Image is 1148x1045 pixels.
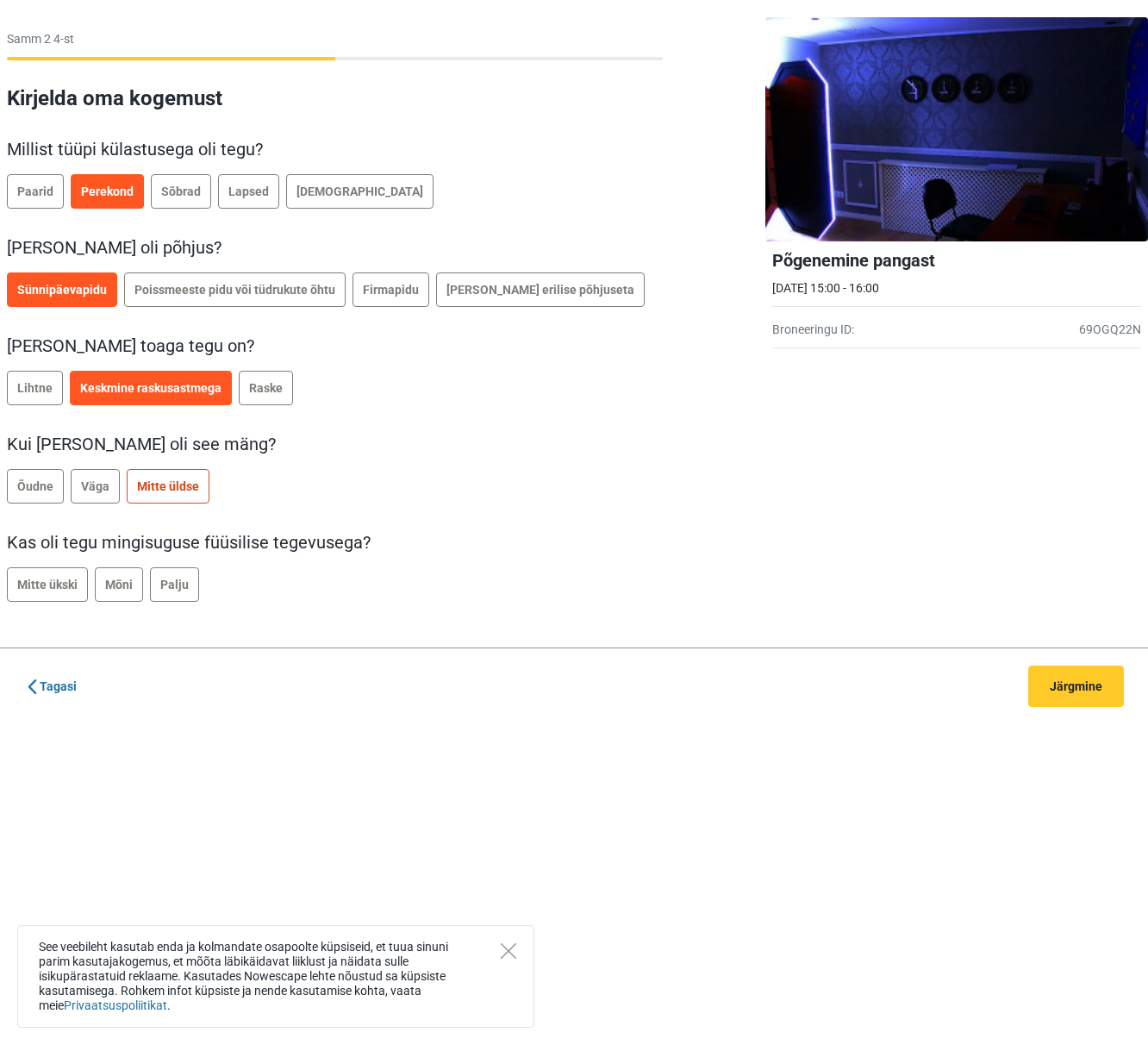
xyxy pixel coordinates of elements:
[7,532,371,553] span: Kas oli tegu mingisuguse füüsilise tegevusega?
[363,283,419,297] span: Firmapidu
[17,185,53,198] span: Paarid
[7,86,663,111] h2: Kirjelda oma kogemust
[296,185,423,198] span: [DEMOGRAPHIC_DATA]
[228,185,269,198] span: Lapsed
[765,279,1148,297] div: [DATE] 15:00 - 16:00
[249,381,283,395] span: Raske
[137,479,199,493] span: Mitte üldse
[17,479,53,493] span: Õudne
[64,998,167,1012] a: Privaatsuspoliitikat
[81,479,109,493] span: Väga
[17,578,78,591] span: Mitte ükski
[24,666,98,707] a: Tagasi
[17,381,53,395] span: Lihtne
[80,381,221,395] span: Keskmine raskusastmega
[7,434,276,454] span: Kui [PERSON_NAME] oli see mäng?
[81,185,134,198] span: Perekond
[7,30,663,48] p: Samm 2 4-st
[161,185,201,198] span: Sõbrad
[1028,666,1124,707] button: Järgmine
[160,578,189,591] span: Palju
[7,139,263,160] span: Millist tüüpi külastusega oli tegu?
[957,321,1148,339] div: 69OGQ22N
[765,321,957,339] div: Broneeringu ID:
[501,943,516,959] button: Close
[7,237,221,258] span: [PERSON_NAME] oli põhjus?
[17,283,107,297] span: Sünnipäevapidu
[772,250,1141,271] h2: Põgenemine pangast
[134,283,335,297] span: Poissmeeste pidu või tüdrukute õhtu
[7,335,254,356] span: [PERSON_NAME] toaga tegu on?
[446,283,634,297] span: [PERSON_NAME] erilise põhjuseta
[17,925,534,1028] div: See veebileht kasutab enda ja kolmandate osapoolte küpsiseid, et tuua sinuni parim kasutajakogemu...
[105,578,133,591] span: Mõni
